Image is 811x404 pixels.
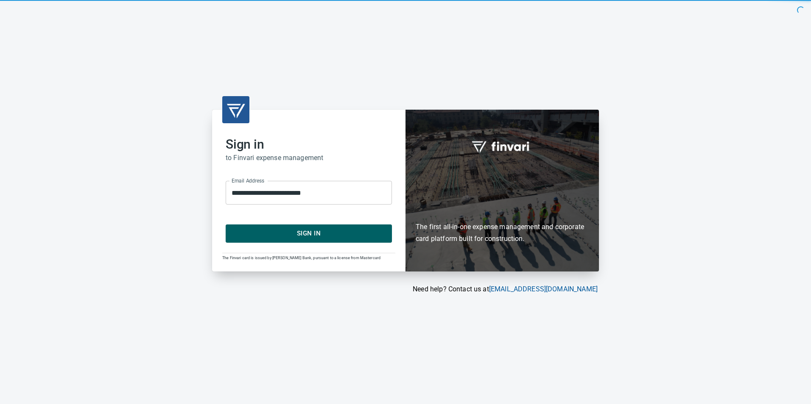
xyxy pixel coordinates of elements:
p: Need help? Contact us at [212,284,598,294]
a: [EMAIL_ADDRESS][DOMAIN_NAME] [489,285,598,293]
h2: Sign in [226,137,392,152]
img: fullword_logo_white.png [470,136,534,156]
div: Finvari [405,110,599,271]
img: transparent_logo.png [226,100,246,120]
h6: to Finvari expense management [226,152,392,164]
button: Sign In [226,224,392,242]
h6: The first all-in-one expense management and corporate card platform built for construction. [416,172,589,245]
span: Sign In [235,228,383,239]
span: The Finvari card is issued by [PERSON_NAME] Bank, pursuant to a license from Mastercard [222,256,380,260]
